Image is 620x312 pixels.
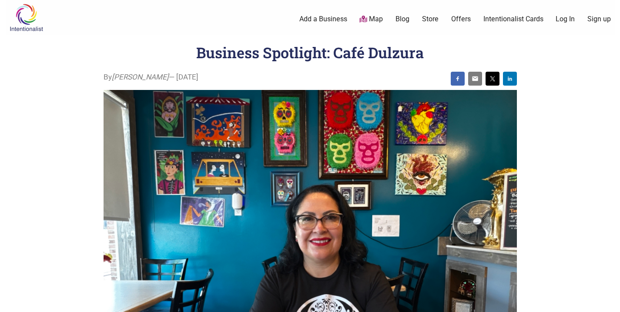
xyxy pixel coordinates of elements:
[483,14,543,24] a: Intentionalist Cards
[422,14,439,24] a: Store
[587,14,611,24] a: Sign up
[6,3,47,32] img: Intentionalist
[556,14,575,24] a: Log In
[112,73,169,81] i: [PERSON_NAME]
[489,75,496,82] img: twitter sharing button
[104,72,198,83] span: By — [DATE]
[451,14,471,24] a: Offers
[299,14,347,24] a: Add a Business
[359,14,383,24] a: Map
[506,75,513,82] img: linkedin sharing button
[472,75,479,82] img: email sharing button
[196,43,424,62] h1: Business Spotlight: Café Dulzura
[454,75,461,82] img: facebook sharing button
[395,14,409,24] a: Blog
